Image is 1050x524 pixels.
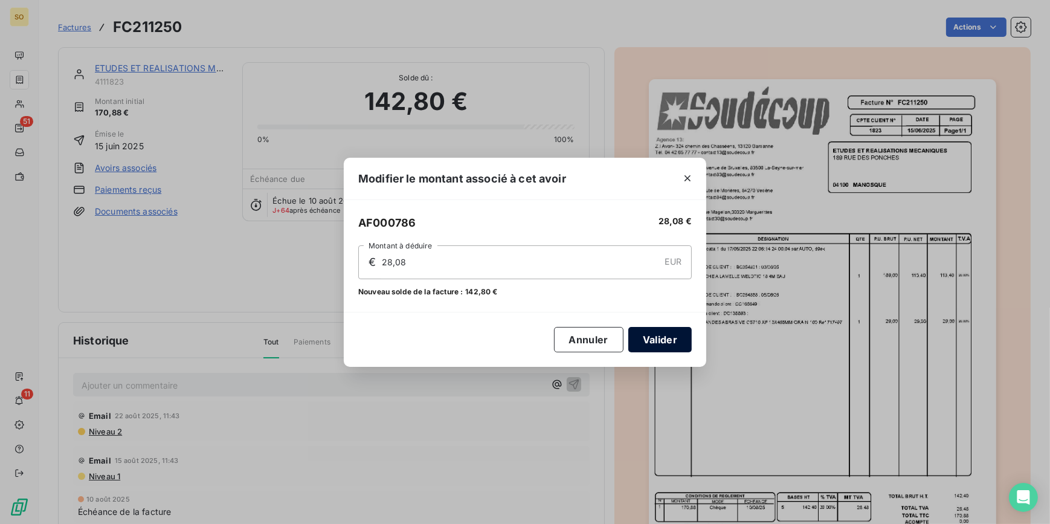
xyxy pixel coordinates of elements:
[358,170,566,187] span: Modifier le montant associé à cet avoir
[554,327,623,352] button: Annuler
[628,327,692,352] button: Valider
[465,286,497,297] span: 142,80 €
[659,215,692,231] span: 28,08 €
[358,286,463,297] span: Nouveau solde de la facture :
[1009,483,1038,512] div: Open Intercom Messenger
[358,215,416,231] span: AF000786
